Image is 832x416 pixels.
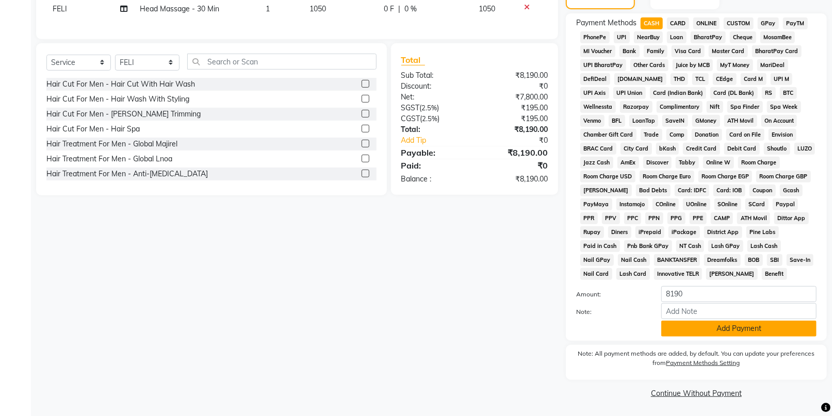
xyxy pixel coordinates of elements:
[730,31,756,43] span: Cheque
[667,212,686,224] span: PPG
[609,115,625,127] span: BFL
[707,101,723,113] span: Nift
[780,185,803,196] span: Gcash
[745,198,769,210] span: SCard
[738,157,780,169] span: Room Charge
[645,212,663,224] span: PPN
[769,129,796,141] span: Envision
[475,81,556,92] div: ₹0
[614,31,630,43] span: UPI
[756,171,811,182] span: Room Charge GBP
[46,79,195,90] div: Hair Cut For Men - Hair Cut With Hair Wash
[710,87,758,99] span: Card (DL Bank)
[767,101,801,113] span: Spa Week
[635,226,665,238] span: iPrepaid
[580,129,637,141] span: Chamber Gift Card
[580,185,632,196] span: [PERSON_NAME]
[46,124,140,135] div: Hair Cut For Men - Hair Spa
[404,4,417,14] span: 0 %
[671,73,689,85] span: THD
[774,212,809,224] span: Dittor App
[667,18,689,29] span: CARD
[752,45,802,57] span: BharatPay Card
[46,139,177,149] div: Hair Treatment For Men - Global Majirel
[394,92,475,103] div: Net:
[749,185,776,196] span: Coupon
[614,73,666,85] span: [DOMAIN_NAME]
[616,198,648,210] span: Instamojo
[676,157,699,169] span: Tabby
[675,185,710,196] span: Card: IDFC
[422,114,438,123] span: 2.5%
[624,240,672,252] span: Pnb Bank GPay
[394,81,475,92] div: Discount:
[475,113,556,124] div: ₹195.00
[394,70,475,81] div: Sub Total:
[629,115,659,127] span: LoanTap
[727,101,763,113] span: Spa Finder
[673,59,713,71] span: Juice by MCB
[654,268,703,280] span: Innovative TELR
[475,159,556,172] div: ₹0
[773,198,798,210] span: Paypal
[714,198,741,210] span: SOnline
[580,59,626,71] span: UPI BharatPay
[764,143,790,155] span: Shoutlo
[650,87,707,99] span: Card (Indian Bank)
[394,159,475,172] div: Paid:
[668,226,700,238] span: iPackage
[187,54,377,70] input: Search or Scan
[657,101,703,113] span: Complimentary
[140,4,219,13] span: Head Massage - 30 Min
[53,4,67,13] span: FELI
[608,226,631,238] span: Diners
[580,254,614,266] span: Nail GPay
[580,226,604,238] span: Rupay
[693,18,720,29] span: ONLINE
[580,157,613,169] span: Jazz Cash
[644,45,668,57] span: Family
[394,135,488,146] a: Add Tip
[624,212,642,224] span: PPC
[708,240,743,252] span: Lash GPay
[747,240,781,252] span: Lash Cash
[724,18,754,29] span: CUSTOM
[580,198,612,210] span: PayMaya
[475,146,556,159] div: ₹8,190.00
[580,101,616,113] span: Wellnessta
[580,115,605,127] span: Venmo
[717,59,753,71] span: MyT Money
[401,114,420,123] span: CGST
[46,109,201,120] div: Hair Cut For Men - [PERSON_NAME] Trimming
[580,268,612,280] span: Nail Card
[741,73,766,85] span: Card M
[724,115,757,127] span: ATH Movil
[394,174,475,185] div: Balance :
[401,55,425,65] span: Total
[757,59,788,71] span: MariDeal
[683,143,720,155] span: Credit Card
[713,73,737,85] span: CEdge
[568,388,825,399] a: Continue Without Payment
[661,303,817,319] input: Add Note
[783,18,808,29] span: PayTM
[760,31,795,43] span: MosamBee
[698,171,753,182] span: Room Charge EGP
[737,212,770,224] span: ATH Movil
[630,59,668,71] span: Other Cards
[661,286,817,302] input: Amount
[787,254,814,266] span: Save-In
[616,268,650,280] span: Lash Card
[568,290,654,299] label: Amount:
[576,18,637,28] span: Payment Methods
[398,4,400,14] span: |
[618,254,650,266] span: Nail Cash
[621,143,652,155] span: City Card
[767,254,782,266] span: SBI
[758,18,779,29] span: GPay
[475,92,556,103] div: ₹7,800.00
[692,73,709,85] span: TCL
[394,124,475,135] div: Total:
[640,171,694,182] span: Room Charge Euro
[266,4,270,13] span: 1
